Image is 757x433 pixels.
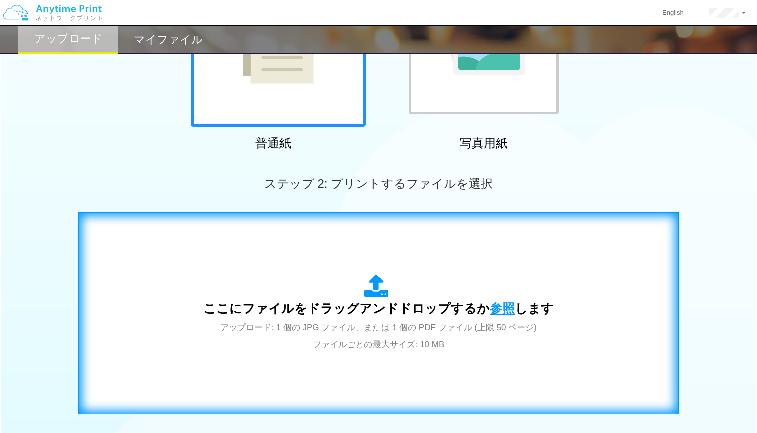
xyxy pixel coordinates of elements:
h2: マイファイル [134,34,203,46]
h2: 普通紙 [186,137,361,150]
h2: アップロード [34,33,103,45]
span: ここにファイルをドラッグアンドドロップするか します [203,301,554,315]
span: ステップ 2: プリントするファイルを選択 [264,177,493,190]
h2: 写真用紙 [396,137,571,150]
span: アップロード: 1 個の JPG ファイル、または 1 個の PDF ファイル (上限 50 ページ) ファイルごとの最大サイズ: 10 MB [220,323,537,349]
span: 参照 [490,301,515,315]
